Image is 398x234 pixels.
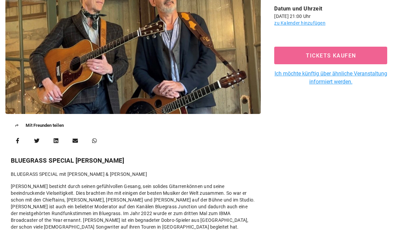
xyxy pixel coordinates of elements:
[282,53,379,59] span: Tickets kaufen
[274,21,325,26] a: zu Kalender hinzufügen
[11,183,255,231] p: [PERSON_NAME] besticht durch seinen gefühlvollen Gesang, sein solides Gitarrenkönnen und seine be...
[274,70,387,86] a: Ich möchte künftig über ähnliche Veranstaltung informiert werden.
[274,5,387,13] div: Datum und Uhrzeit
[11,156,255,166] h3: BLUEGRASS SPECIAL [PERSON_NAME]
[274,13,387,20] div: [DATE] 21:00 Uhr
[11,171,255,178] p: BLUEGRASS SPECIAL mit [PERSON_NAME] & [PERSON_NAME]
[274,47,387,65] button: Tickets kaufen
[5,114,261,132] h5: Mit Freunden teilen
